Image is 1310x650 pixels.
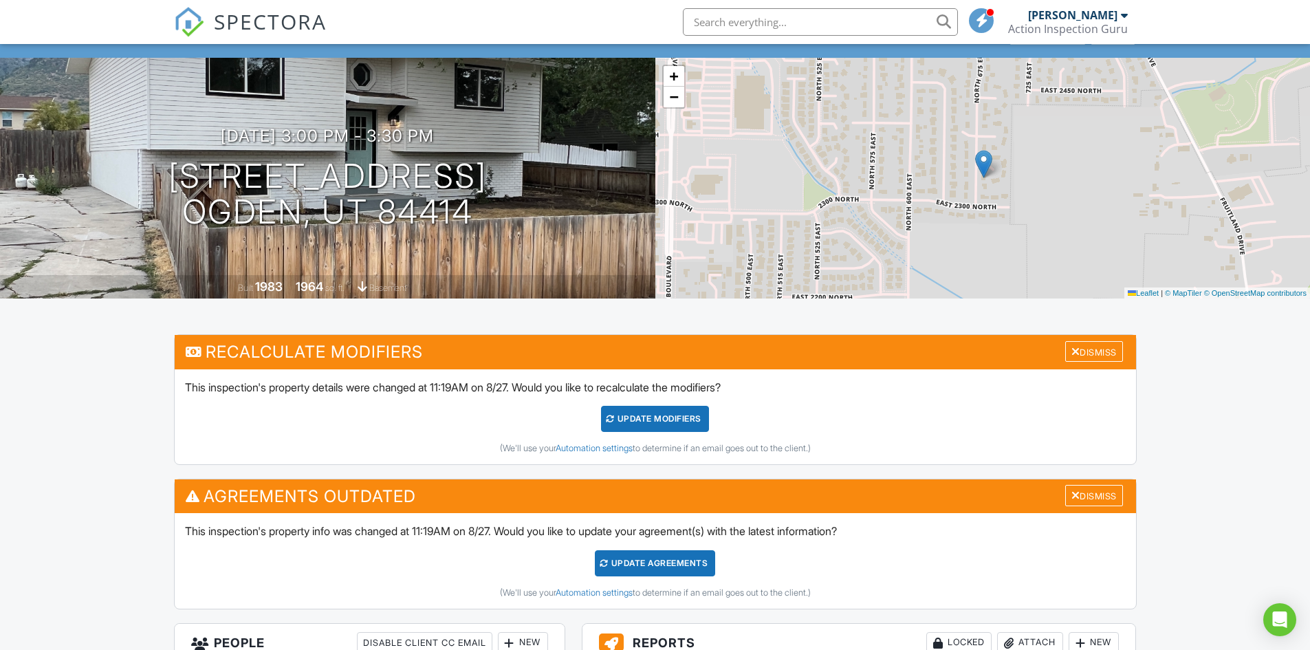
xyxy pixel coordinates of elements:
div: Update Agreements [595,550,715,576]
span: − [669,88,678,105]
div: Client View [1009,25,1086,44]
div: Open Intercom Messenger [1263,603,1296,636]
span: basement [369,283,406,293]
div: Dismiss [1065,485,1123,506]
h3: [DATE] 3:00 pm - 3:30 pm [221,127,434,145]
img: Marker [975,150,992,178]
a: © MapTiler [1165,289,1202,297]
a: Zoom in [664,66,684,87]
h3: Recalculate Modifiers [175,335,1136,369]
a: SPECTORA [174,19,327,47]
a: © OpenStreetMap contributors [1204,289,1307,297]
input: Search everything... [683,8,958,36]
span: | [1161,289,1163,297]
img: The Best Home Inspection Software - Spectora [174,7,204,37]
div: 1983 [255,279,283,294]
span: Built [238,283,253,293]
div: [PERSON_NAME] [1028,8,1117,22]
h3: Agreements Outdated [175,479,1136,513]
span: SPECTORA [214,7,327,36]
div: Action Inspection Guru [1008,22,1128,36]
span: sq. ft. [325,283,345,293]
a: Zoom out [664,87,684,107]
div: This inspection's property info was changed at 11:19AM on 8/27. Would you like to update your agr... [175,513,1136,608]
div: This inspection's property details were changed at 11:19AM on 8/27. Would you like to recalculate... [175,369,1136,464]
div: (We'll use your to determine if an email goes out to the client.) [185,587,1126,598]
h1: [STREET_ADDRESS] Ogden, UT 84414 [168,158,487,231]
div: UPDATE Modifiers [601,406,709,432]
a: Automation settings [556,443,633,453]
div: (We'll use your to determine if an email goes out to the client.) [185,443,1126,454]
div: Dismiss [1065,341,1123,362]
a: Automation settings [556,587,633,598]
div: 1964 [296,279,323,294]
span: + [669,67,678,85]
a: Leaflet [1128,289,1159,297]
div: More [1091,25,1135,44]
